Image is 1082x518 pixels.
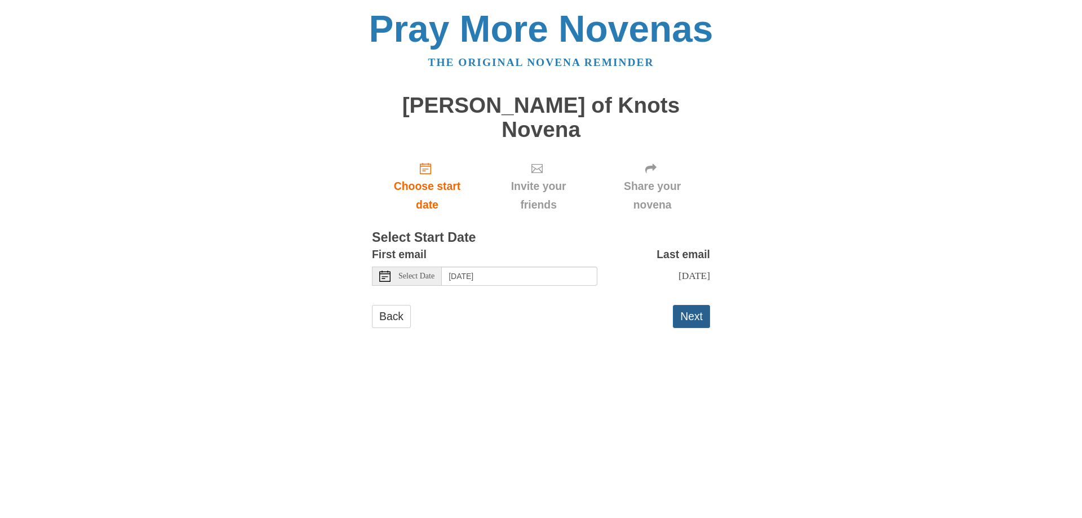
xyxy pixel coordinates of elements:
a: Pray More Novenas [369,8,713,50]
span: [DATE] [679,270,710,281]
label: Last email [657,245,710,264]
a: Choose start date [372,153,482,220]
div: Click "Next" to confirm your start date first. [482,153,595,220]
span: Select Date [398,272,434,280]
div: Click "Next" to confirm your start date first. [595,153,710,220]
span: Share your novena [606,177,699,214]
label: First email [372,245,427,264]
a: The original novena reminder [428,56,654,68]
span: Invite your friends [494,177,583,214]
h1: [PERSON_NAME] of Knots Novena [372,94,710,141]
a: Back [372,305,411,328]
span: Choose start date [383,177,471,214]
h3: Select Start Date [372,231,710,245]
button: Next [673,305,710,328]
